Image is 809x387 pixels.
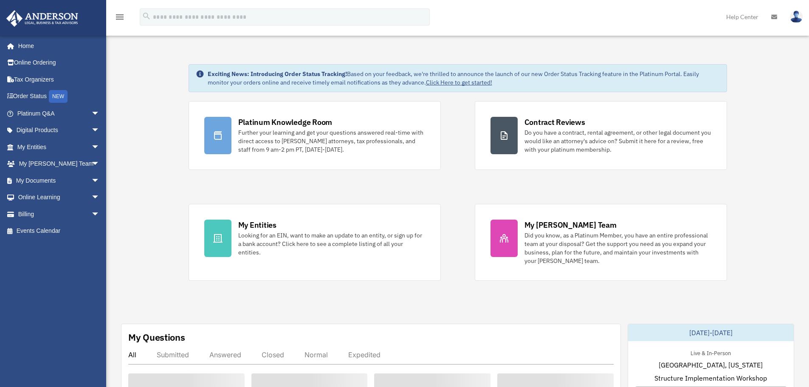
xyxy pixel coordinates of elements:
span: [GEOGRAPHIC_DATA], [US_STATE] [659,360,763,370]
img: Anderson Advisors Platinum Portal [4,10,81,27]
div: Based on your feedback, we're thrilled to announce the launch of our new Order Status Tracking fe... [208,70,720,87]
a: Digital Productsarrow_drop_down [6,122,113,139]
a: Billingarrow_drop_down [6,206,113,223]
div: My [PERSON_NAME] Team [524,220,617,230]
i: menu [115,12,125,22]
a: Tax Organizers [6,71,113,88]
div: Did you know, as a Platinum Member, you have an entire professional team at your disposal? Get th... [524,231,711,265]
span: arrow_drop_down [91,189,108,206]
span: Structure Implementation Workshop [654,373,767,383]
a: menu [115,15,125,22]
span: arrow_drop_down [91,105,108,122]
div: [DATE]-[DATE] [628,324,794,341]
span: arrow_drop_down [91,155,108,173]
a: Order StatusNEW [6,88,113,105]
div: Expedited [348,350,381,359]
div: NEW [49,90,68,103]
span: arrow_drop_down [91,172,108,189]
a: My Documentsarrow_drop_down [6,172,113,189]
div: Platinum Knowledge Room [238,117,333,127]
span: arrow_drop_down [91,206,108,223]
span: arrow_drop_down [91,122,108,139]
a: Events Calendar [6,223,113,240]
div: My Entities [238,220,276,230]
a: Online Learningarrow_drop_down [6,189,113,206]
a: My Entitiesarrow_drop_down [6,138,113,155]
a: Home [6,37,108,54]
div: Answered [209,350,241,359]
strong: Exciting News: Introducing Order Status Tracking! [208,70,347,78]
a: Click Here to get started! [426,79,492,86]
span: arrow_drop_down [91,138,108,156]
div: Normal [304,350,328,359]
a: Contract Reviews Do you have a contract, rental agreement, or other legal document you would like... [475,101,727,170]
a: My Entities Looking for an EIN, want to make an update to an entity, or sign up for a bank accoun... [189,204,441,281]
div: Do you have a contract, rental agreement, or other legal document you would like an attorney's ad... [524,128,711,154]
div: Submitted [157,350,189,359]
div: Closed [262,350,284,359]
div: Contract Reviews [524,117,585,127]
div: Further your learning and get your questions answered real-time with direct access to [PERSON_NAM... [238,128,425,154]
img: User Pic [790,11,803,23]
div: Looking for an EIN, want to make an update to an entity, or sign up for a bank account? Click her... [238,231,425,257]
a: Platinum Q&Aarrow_drop_down [6,105,113,122]
a: Online Ordering [6,54,113,71]
a: My [PERSON_NAME] Team Did you know, as a Platinum Member, you have an entire professional team at... [475,204,727,281]
i: search [142,11,151,21]
div: My Questions [128,331,185,344]
a: My [PERSON_NAME] Teamarrow_drop_down [6,155,113,172]
div: All [128,350,136,359]
div: Live & In-Person [684,348,738,357]
a: Platinum Knowledge Room Further your learning and get your questions answered real-time with dire... [189,101,441,170]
